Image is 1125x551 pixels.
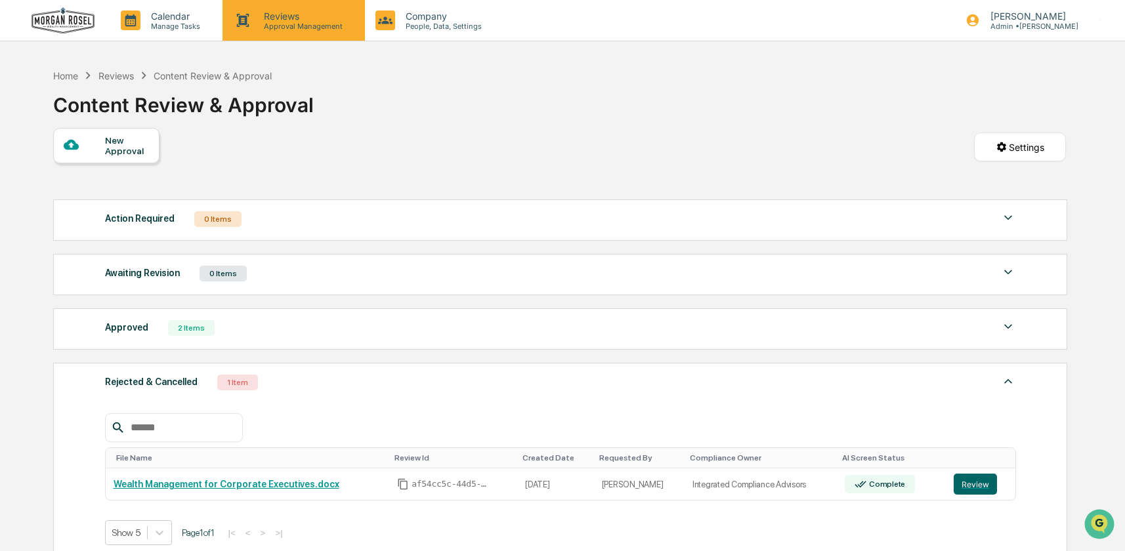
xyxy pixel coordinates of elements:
div: Toggle SortBy [956,453,1010,462]
button: Review [954,474,997,495]
p: How can we help? [13,28,239,49]
button: Start new chat [223,104,239,120]
img: caret [1000,373,1016,389]
a: Powered byPylon [93,222,159,232]
button: >| [271,527,286,539]
img: caret [1000,210,1016,226]
p: People, Data, Settings [395,22,488,31]
iframe: Open customer support [1083,508,1118,543]
div: 2 Items [168,320,215,336]
div: Toggle SortBy [599,453,679,462]
div: Content Review & Approval [53,83,314,117]
span: Preclearance [26,165,85,178]
p: Reviews [253,10,349,22]
td: Integrated Compliance Advisors [685,468,837,500]
p: Approval Management [253,22,349,31]
a: 🖐️Preclearance [8,160,90,184]
p: Manage Tasks [140,22,207,31]
span: Pylon [131,222,159,232]
div: Complete [866,480,905,489]
a: 🗄️Attestations [90,160,168,184]
div: 0 Items [194,211,242,227]
span: Copy Id [397,478,409,490]
p: [PERSON_NAME] [980,10,1078,22]
div: Toggle SortBy [690,453,832,462]
div: Home [53,70,78,81]
a: 🔎Data Lookup [8,185,88,209]
div: Rejected & Cancelled [105,373,198,390]
span: Data Lookup [26,190,83,203]
span: af54cc5c-44d5-42ef-a442-a2a4dfbff003 [412,479,490,489]
div: Toggle SortBy [116,453,385,462]
a: Wealth Management for Corporate Executives.docx [114,479,339,489]
div: We're available if you need us! [45,113,166,124]
img: logo [32,7,95,34]
div: 🖐️ [13,167,24,177]
span: Attestations [108,165,163,178]
button: > [257,527,270,539]
div: Approved [105,319,148,336]
div: 🗄️ [95,167,106,177]
img: 1746055101610-c473b297-6a78-478c-a979-82029cc54cd1 [13,100,37,124]
p: Calendar [140,10,207,22]
a: Review [954,474,1008,495]
div: Toggle SortBy [842,453,941,462]
button: < [242,527,255,539]
button: Settings [974,133,1066,161]
div: Awaiting Revision [105,264,180,281]
div: 🔎 [13,192,24,202]
div: 0 Items [200,266,247,281]
button: |< [224,527,240,539]
img: caret [1000,319,1016,335]
img: caret [1000,264,1016,280]
div: Reviews [98,70,134,81]
td: [PERSON_NAME] [594,468,685,500]
div: 1 Item [217,375,258,390]
div: Toggle SortBy [522,453,588,462]
td: [DATE] [517,468,593,500]
div: Toggle SortBy [394,453,512,462]
p: Admin • [PERSON_NAME] [980,22,1078,31]
div: Content Review & Approval [154,70,272,81]
div: New Approval [105,135,149,156]
div: Start new chat [45,100,215,113]
span: Page 1 of 1 [182,527,215,538]
p: Company [395,10,488,22]
div: Action Required [105,210,175,227]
